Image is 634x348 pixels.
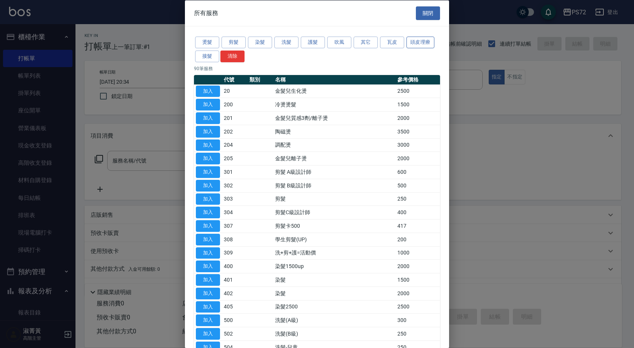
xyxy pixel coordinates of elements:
[196,193,220,205] button: 加入
[222,313,248,327] td: 500
[327,37,351,48] button: 吹風
[222,111,248,125] td: 201
[248,75,273,84] th: 類別
[222,84,248,98] td: 20
[196,126,220,137] button: 加入
[196,233,220,245] button: 加入
[222,327,248,340] td: 502
[273,219,395,233] td: 剪髮卡500
[273,233,395,246] td: 學生剪髮(UP)
[196,153,220,164] button: 加入
[416,6,440,20] button: 關閉
[395,192,440,206] td: 250
[273,84,395,98] td: 金髮兒生化燙
[395,138,440,152] td: 3000
[273,179,395,192] td: 剪髮 B級設計師
[196,314,220,326] button: 加入
[395,300,440,314] td: 2500
[395,273,440,287] td: 1500
[273,138,395,152] td: 調配燙
[196,220,220,232] button: 加入
[273,75,395,84] th: 名稱
[301,37,325,48] button: 護髮
[196,301,220,313] button: 加入
[222,233,248,246] td: 308
[273,327,395,340] td: 洗髮(B級)
[273,313,395,327] td: 洗髮(A級)
[395,327,440,340] td: 250
[273,125,395,138] td: 陶磁燙
[222,219,248,233] td: 307
[273,205,395,219] td: 剪髮C級設計師
[222,300,248,314] td: 405
[222,138,248,152] td: 204
[196,85,220,97] button: 加入
[222,246,248,260] td: 309
[273,192,395,206] td: 剪髮
[222,98,248,111] td: 200
[222,192,248,206] td: 303
[273,287,395,300] td: 染髮
[248,37,272,48] button: 染髮
[380,37,404,48] button: 瓦皮
[196,179,220,191] button: 加入
[395,98,440,111] td: 1500
[273,300,395,314] td: 染髮2500
[395,313,440,327] td: 300
[395,125,440,138] td: 3500
[395,84,440,98] td: 2500
[222,152,248,165] td: 205
[196,139,220,151] button: 加入
[222,179,248,192] td: 302
[222,287,248,300] td: 402
[222,125,248,138] td: 202
[273,273,395,287] td: 染髮
[273,152,395,165] td: 金髮兒離子燙
[273,98,395,111] td: 冷燙燙髮
[194,65,440,72] p: 90 筆服務
[196,287,220,299] button: 加入
[196,274,220,286] button: 加入
[195,50,219,62] button: 接髮
[273,259,395,273] td: 染髮1500up
[196,166,220,178] button: 加入
[222,273,248,287] td: 401
[395,287,440,300] td: 2000
[395,233,440,246] td: 200
[273,165,395,179] td: 剪髮 A級設計師
[354,37,378,48] button: 其它
[196,261,220,272] button: 加入
[395,152,440,165] td: 2000
[273,246,395,260] td: 洗+剪+護=活動價
[395,75,440,84] th: 參考價格
[196,112,220,124] button: 加入
[220,50,245,62] button: 清除
[395,205,440,219] td: 400
[406,37,434,48] button: 頭皮理療
[196,247,220,259] button: 加入
[196,328,220,340] button: 加入
[222,75,248,84] th: 代號
[194,9,218,17] span: 所有服務
[195,37,219,48] button: 燙髮
[222,259,248,273] td: 400
[222,165,248,179] td: 301
[274,37,299,48] button: 洗髮
[395,246,440,260] td: 1000
[222,37,246,48] button: 剪髮
[395,111,440,125] td: 2000
[395,165,440,179] td: 600
[395,219,440,233] td: 417
[196,207,220,218] button: 加入
[273,111,395,125] td: 金髮兒質感3劑/離子燙
[196,99,220,110] button: 加入
[222,205,248,219] td: 304
[395,179,440,192] td: 500
[395,259,440,273] td: 2000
